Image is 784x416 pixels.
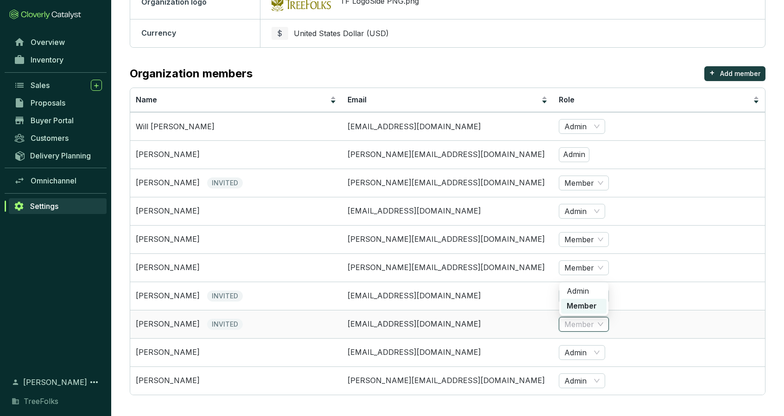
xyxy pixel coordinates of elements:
a: Buyer Portal [9,113,107,128]
a: Overview [9,34,107,50]
td: erika@treefolks.org [342,253,554,282]
td: andrew@treefolks.org [342,366,554,395]
p: [PERSON_NAME] [136,376,200,386]
span: Omnichannel [31,176,76,185]
td: camila@treefolks.org [342,282,554,310]
span: Member [564,261,603,275]
span: Inventory [31,55,63,64]
span: [PERSON_NAME] [23,377,87,388]
a: Sales [9,77,107,93]
p: Organization members [130,66,253,81]
span: Admin [564,374,600,388]
td: will@treefolks.org [342,112,554,140]
span: TreeFolks [24,396,58,407]
a: Omnichannel [9,173,107,189]
span: Admin [564,346,600,359]
p: [PERSON_NAME] [136,291,200,301]
span: Sales [31,81,50,90]
a: Proposals [9,95,107,111]
span: Member [564,176,603,190]
span: Proposals [31,98,65,107]
span: Admin [564,204,600,218]
span: Name [136,95,157,104]
span: Currency [141,28,176,38]
a: Settings [9,198,107,214]
span: Member [564,233,603,246]
span: INVITED [207,319,243,330]
p: [PERSON_NAME] [136,319,200,329]
p: [PERSON_NAME] [136,347,200,358]
div: Member [567,301,601,311]
p: [PERSON_NAME] [136,234,200,245]
span: $ [277,28,282,39]
div: Member [561,299,607,314]
span: United States Dollar (USD) [294,29,389,38]
td: valerie@treefolks.org [342,140,554,169]
span: INVITED [207,290,243,302]
p: Admin [559,147,589,162]
td: hector@treefolks.org [342,225,554,253]
td: ben@treefolks.org [342,310,554,338]
span: Buyer Portal [31,116,74,125]
span: Settings [30,202,58,211]
p: + [709,66,715,79]
a: Inventory [9,52,107,68]
div: Admin [567,286,601,296]
span: INVITED [207,177,243,189]
span: Admin [564,120,600,133]
div: Admin [561,284,607,299]
p: [PERSON_NAME] [136,178,200,188]
p: [PERSON_NAME] [136,206,200,216]
td: marina@treefolks.org [342,197,554,225]
span: Customers [31,133,69,143]
button: +Add member [704,66,765,81]
td: tucker@treefolks.org [342,169,554,197]
a: Delivery Planning [9,148,107,163]
p: [PERSON_NAME] [136,150,200,160]
span: Delivery Planning [30,151,91,160]
p: Will [PERSON_NAME] [136,122,215,132]
p: Add member [720,69,760,78]
td: ashleigh@treefolks.org [342,338,554,366]
span: Email [348,95,367,104]
p: [PERSON_NAME] [136,263,200,273]
span: Overview [31,38,65,47]
span: Member [564,317,603,331]
a: Customers [9,130,107,146]
span: Role [559,95,575,104]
